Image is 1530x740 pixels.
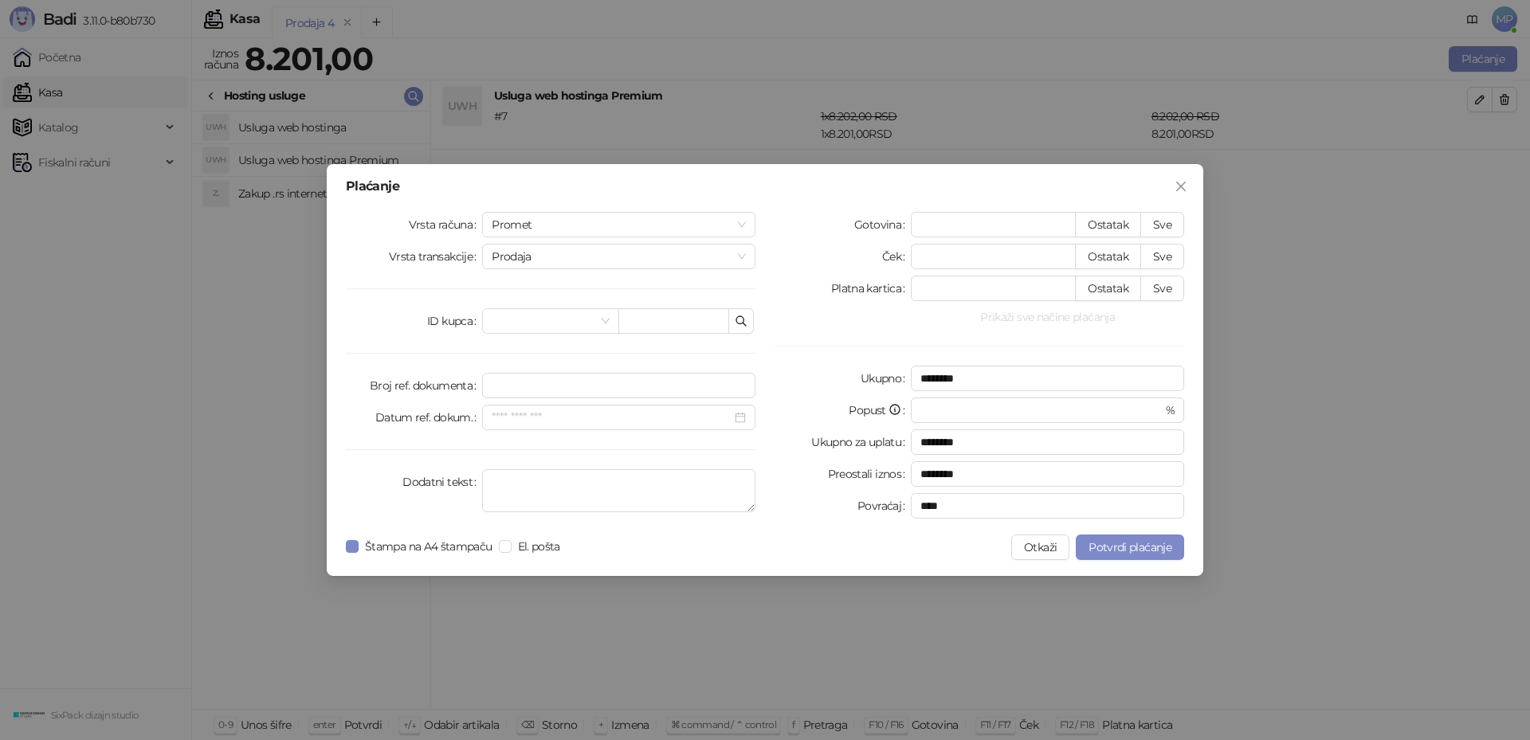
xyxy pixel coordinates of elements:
[482,469,755,512] textarea: Dodatni tekst
[1168,180,1194,193] span: Zatvori
[359,538,499,555] span: Štampa na A4 štampaču
[911,307,1184,327] button: Prikaži sve načine plaćanja
[854,212,911,237] label: Gotovina
[370,373,482,398] label: Broj ref. dokumenta
[402,469,482,495] label: Dodatni tekst
[512,538,567,555] span: El. pošta
[849,397,911,423] label: Popust
[427,308,482,334] label: ID kupca
[492,213,746,237] span: Promet
[1175,180,1187,193] span: close
[1075,276,1141,301] button: Ostatak
[1075,212,1141,237] button: Ostatak
[861,366,912,391] label: Ukupno
[1075,244,1141,269] button: Ostatak
[1140,276,1184,301] button: Sve
[409,212,483,237] label: Vrsta računa
[482,373,755,398] input: Broj ref. dokumenta
[389,244,483,269] label: Vrsta transakcije
[857,493,911,519] label: Povraćaj
[492,409,732,426] input: Datum ref. dokum.
[1140,212,1184,237] button: Sve
[811,429,911,455] label: Ukupno za uplatu
[1011,534,1069,560] button: Otkaži
[346,180,1184,193] div: Plaćanje
[492,245,746,268] span: Prodaja
[828,461,912,487] label: Preostali iznos
[882,244,911,269] label: Ček
[1168,174,1194,199] button: Close
[375,405,483,430] label: Datum ref. dokum.
[831,276,911,301] label: Platna kartica
[1140,244,1184,269] button: Sve
[1076,534,1184,560] button: Potvrdi plaćanje
[1089,540,1171,554] span: Potvrdi plaćanje
[920,398,1162,422] input: Popust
